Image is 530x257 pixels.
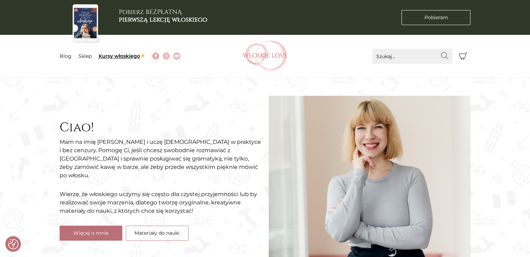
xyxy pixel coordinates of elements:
[424,14,448,21] span: Pobieram
[8,239,18,249] button: Preferencje co do zgód
[140,53,145,58] img: ✨
[60,53,71,59] a: Blog
[60,138,262,180] p: Mam na imię [PERSON_NAME] i uczę [DEMOGRAPHIC_DATA] w praktyce i bez cenzury. Pomogę Ci, jeśli ch...
[60,120,262,135] h2: Ciao!
[119,8,207,23] h3: Pobierz BEZPŁATNĄ
[119,15,207,24] b: pierwszą lekcję włoskiego
[99,53,146,59] a: Kursy włoskiego
[60,226,122,241] a: Więcej o mnie
[456,49,471,64] button: Koszyk
[78,53,92,59] a: Sklep
[60,190,262,215] p: Wierzę, że włoskiego uczymy się często dla czystej przyjemności lub by realizować swoje marzenia,...
[401,10,470,25] a: Pobieram
[8,239,18,249] img: Revisit consent button
[372,49,452,64] input: Szukaj...
[126,226,189,241] a: Materiały do nauki
[243,40,288,72] img: Włoskielove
